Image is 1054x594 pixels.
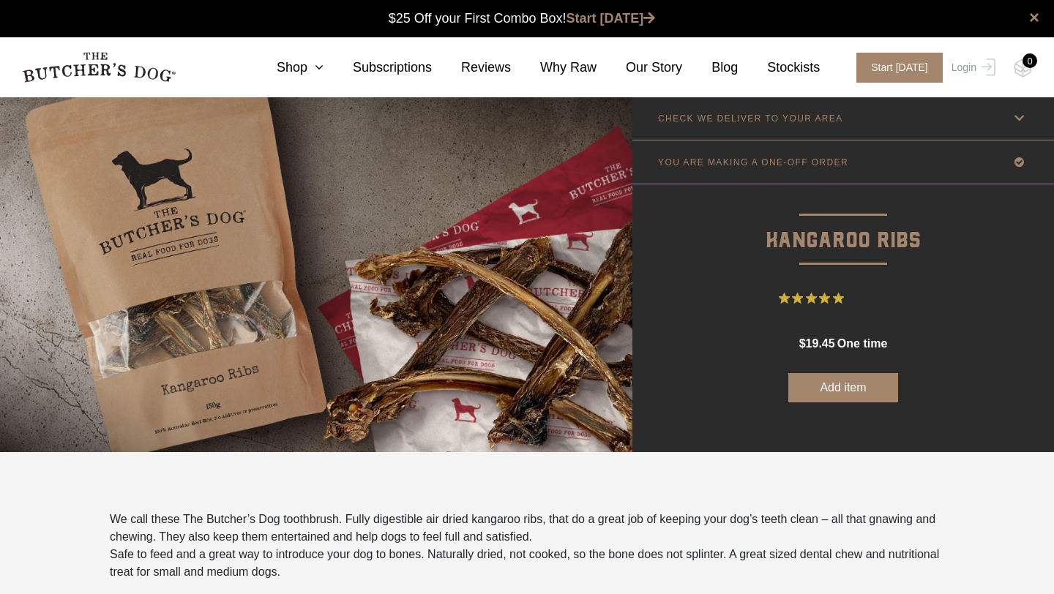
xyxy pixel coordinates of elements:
[658,113,843,124] p: CHECK WE DELIVER TO YOUR AREA
[799,337,806,350] span: $
[511,58,597,78] a: Why Raw
[632,97,1054,140] a: CHECK WE DELIVER TO YOUR AREA
[1023,53,1037,68] div: 0
[247,58,324,78] a: Shop
[658,157,848,168] p: YOU ARE MAKING A ONE-OFF ORDER
[842,53,948,83] a: Start [DATE]
[850,287,908,309] span: 15 Reviews
[682,58,738,78] a: Blog
[632,140,1054,184] a: YOU ARE MAKING A ONE-OFF ORDER
[788,373,898,402] button: Add item
[779,287,908,309] button: Rated 4.9 out of 5 stars from 15 reviews. Jump to reviews.
[597,58,682,78] a: Our Story
[1029,9,1039,26] a: close
[837,337,887,350] span: one time
[948,53,995,83] a: Login
[567,11,656,26] a: Start [DATE]
[806,337,835,350] span: 19.45
[632,184,1054,258] p: Kangaroo Ribs
[324,58,432,78] a: Subscriptions
[432,58,511,78] a: Reviews
[856,53,943,83] span: Start [DATE]
[1014,59,1032,78] img: TBD_Cart-Empty.png
[738,58,820,78] a: Stockists
[110,546,944,581] p: Safe to feed and a great way to introduce your dog to bones. Naturally dried, not cooked, so the ...
[110,511,944,546] p: We call these The Butcher’s Dog toothbrush. Fully digestible air dried kangaroo ribs, that do a g...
